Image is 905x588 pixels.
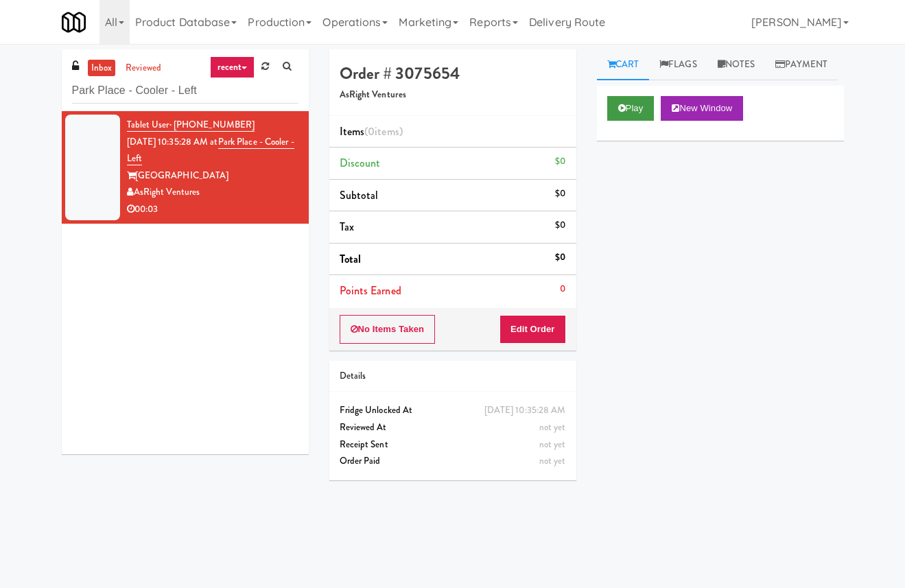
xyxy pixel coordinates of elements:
[555,217,565,234] div: $0
[127,118,255,132] a: Tablet User· [PHONE_NUMBER]
[707,49,766,80] a: Notes
[169,118,255,131] span: · [PHONE_NUMBER]
[88,60,116,77] a: inbox
[62,111,309,224] li: Tablet User· [PHONE_NUMBER][DATE] 10:35:28 AM atPark Place - Cooler - Left[GEOGRAPHIC_DATA]AsRigh...
[340,453,566,470] div: Order Paid
[340,436,566,454] div: Receipt Sent
[539,421,566,434] span: not yet
[340,219,354,235] span: Tax
[649,49,707,80] a: Flags
[340,283,401,298] span: Points Earned
[340,187,379,203] span: Subtotal
[127,201,298,218] div: 00:03
[375,124,399,139] ng-pluralize: items
[555,153,565,170] div: $0
[539,454,566,467] span: not yet
[340,419,566,436] div: Reviewed At
[597,49,650,80] a: Cart
[340,315,436,344] button: No Items Taken
[127,167,298,185] div: [GEOGRAPHIC_DATA]
[560,281,565,298] div: 0
[484,402,566,419] div: [DATE] 10:35:28 AM
[340,368,566,385] div: Details
[340,155,381,171] span: Discount
[765,49,838,80] a: Payment
[340,251,362,267] span: Total
[340,64,566,82] h4: Order # 3075654
[661,96,743,121] button: New Window
[62,10,86,34] img: Micromart
[122,60,165,77] a: reviewed
[210,56,255,78] a: recent
[340,402,566,419] div: Fridge Unlocked At
[340,124,403,139] span: Items
[127,184,298,201] div: AsRight Ventures
[607,96,655,121] button: Play
[364,124,403,139] span: (0 )
[555,249,565,266] div: $0
[539,438,566,451] span: not yet
[555,185,565,202] div: $0
[340,90,566,100] h5: AsRight Ventures
[499,315,566,344] button: Edit Order
[72,78,298,104] input: Search vision orders
[127,135,218,148] span: [DATE] 10:35:28 AM at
